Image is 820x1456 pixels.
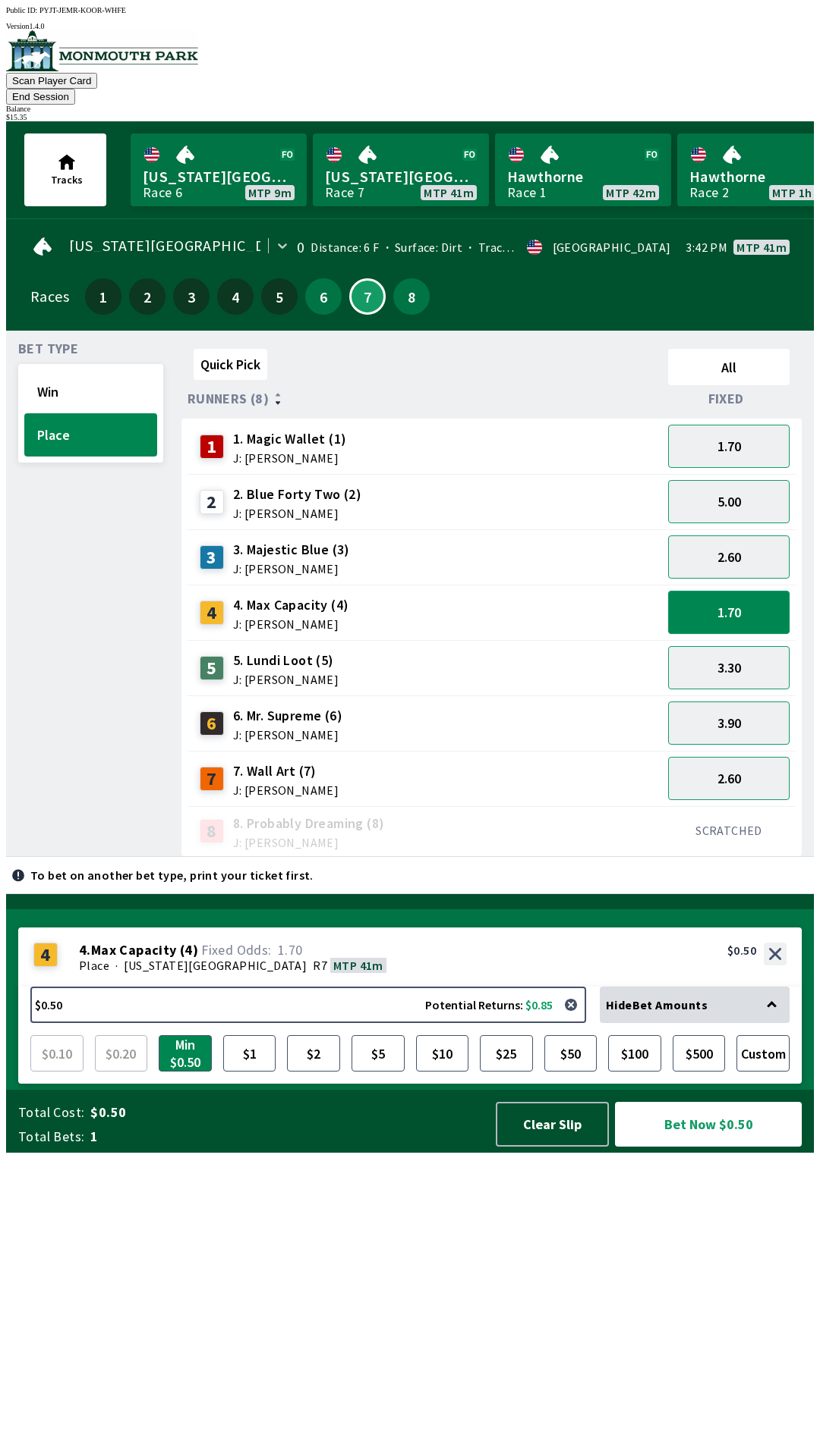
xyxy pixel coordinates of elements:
[39,6,126,14] span: PYJT-JEMR-KOOR-WHFE
[717,493,741,510] span: 5.00
[278,941,303,959] span: 1.70
[686,241,727,253] span: 3:42 PM
[668,349,790,385] button: All
[24,370,157,413] button: Win
[313,958,327,973] span: R7
[668,646,790,689] button: 3.30
[18,1128,84,1146] span: Total Bets:
[675,359,783,376] span: All
[51,173,83,187] span: Tracks
[115,958,118,973] span: ·
[717,714,741,732] span: 3.90
[233,595,349,615] span: 4. Max Capacity (4)
[33,943,58,967] div: 4
[355,1039,401,1068] span: $5
[727,943,756,958] div: $0.50
[233,729,342,741] span: J: [PERSON_NAME]
[188,391,662,406] div: Runners (8)
[740,1039,786,1068] span: Custom
[608,1035,661,1072] button: $100
[233,673,339,686] span: J: [PERSON_NAME]
[223,1035,276,1072] button: $1
[233,784,339,796] span: J: [PERSON_NAME]
[173,278,210,315] button: 3
[69,240,296,252] span: [US_STATE][GEOGRAPHIC_DATA]
[313,133,489,206] a: [US_STATE][GEOGRAPHIC_DATA]Race 7MTP 41m
[6,73,97,89] button: Scan Player Card
[30,987,586,1023] button: $0.50Potential Returns: $0.85
[615,1102,802,1147] button: Bet Now $0.50
[188,393,269,405] span: Runners (8)
[261,278,298,315] button: 5
[673,1035,726,1072] button: $500
[18,343,78,355] span: Bet Type
[233,836,385,849] span: J: [PERSON_NAME]
[124,958,307,973] span: [US_STATE][GEOGRAPHIC_DATA]
[233,761,339,781] span: 7. Wall Art (7)
[548,1039,594,1068] span: $50
[85,278,121,315] button: 1
[484,1039,529,1068] span: $25
[708,393,744,405] span: Fixed
[6,22,814,30] div: Version 1.4.0
[200,435,224,459] div: 1
[233,706,342,726] span: 6. Mr. Supreme (6)
[352,1035,405,1072] button: $5
[325,187,364,199] div: Race 7
[397,291,426,302] span: 8
[495,133,671,206] a: HawthorneRace 1MTP 42m
[544,1035,598,1072] button: $50
[200,656,224,680] div: 5
[24,133,106,206] button: Tracks
[333,958,383,973] span: MTP 41m
[233,618,349,630] span: J: [PERSON_NAME]
[180,943,198,958] span: ( 4 )
[162,1039,208,1068] span: Min $0.50
[248,187,292,199] span: MTP 9m
[668,757,790,800] button: 2.60
[553,241,671,253] div: [GEOGRAPHIC_DATA]
[736,241,787,253] span: MTP 41m
[6,105,814,113] div: Balance
[30,869,314,881] p: To bet on another bet type, print your ticket first.
[233,485,361,504] span: 2. Blue Forty Two (2)
[200,356,260,373] span: Quick Pick
[6,89,75,105] button: End Session
[480,1035,533,1072] button: $25
[6,30,198,71] img: venue logo
[265,291,294,302] span: 5
[393,278,430,315] button: 8
[143,187,182,199] div: Race 6
[349,278,386,315] button: 7
[668,425,790,468] button: 1.70
[309,291,338,302] span: 6
[736,1035,790,1072] button: Custom
[424,187,474,199] span: MTP 41m
[6,113,814,121] div: $ 15.35
[6,6,814,14] div: Public ID:
[380,240,463,255] span: Surface: Dirt
[717,438,741,455] span: 1.70
[227,1039,273,1068] span: $1
[177,291,206,302] span: 3
[233,563,350,575] span: J: [PERSON_NAME]
[90,1128,481,1146] span: 1
[37,426,144,444] span: Place
[668,701,790,745] button: 3.90
[325,167,477,187] span: [US_STATE][GEOGRAPHIC_DATA]
[194,349,267,380] button: Quick Pick
[200,819,224,843] div: 8
[287,1035,340,1072] button: $2
[79,943,91,958] span: 4 .
[628,1115,789,1134] span: Bet Now $0.50
[668,823,790,838] div: SCRATCHED
[668,535,790,579] button: 2.60
[133,291,162,302] span: 2
[668,591,790,634] button: 1.70
[717,659,741,676] span: 3.30
[233,452,347,464] span: J: [PERSON_NAME]
[91,943,177,958] span: Max Capacity
[200,767,224,791] div: 7
[24,413,157,457] button: Place
[200,601,224,625] div: 4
